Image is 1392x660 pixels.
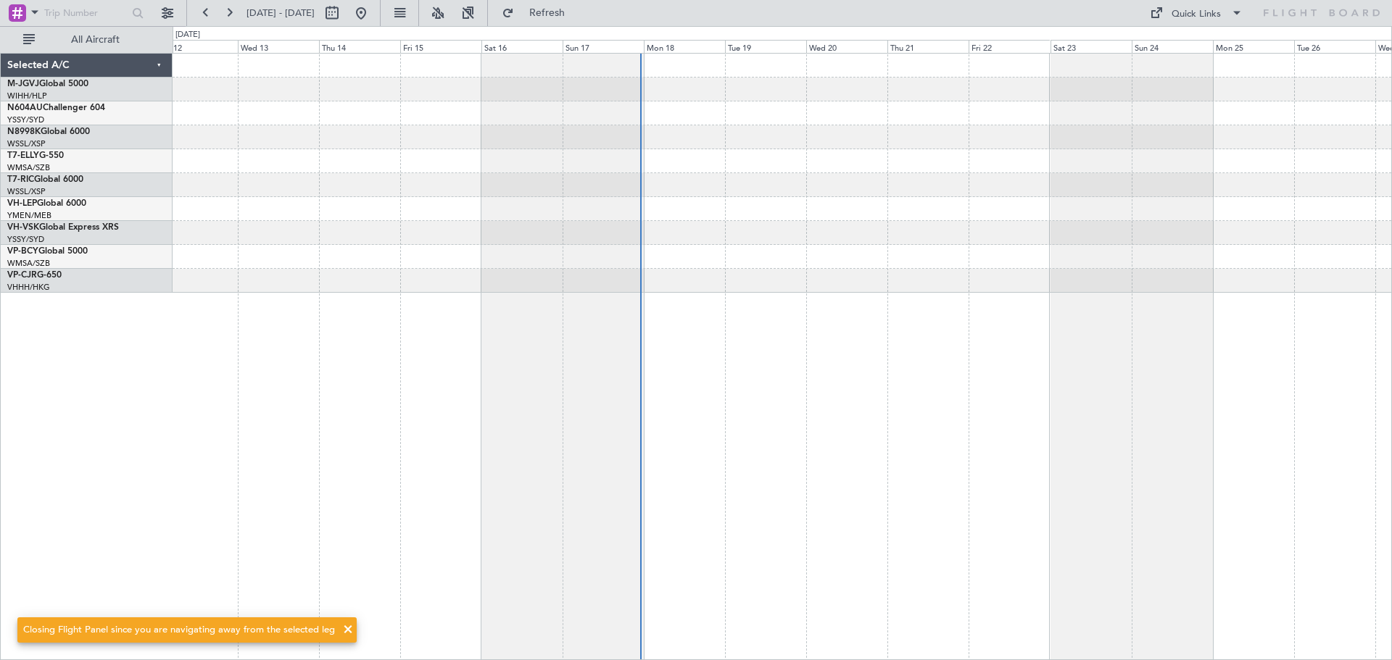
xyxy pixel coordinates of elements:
[16,28,157,51] button: All Aircraft
[7,175,83,184] a: T7-RICGlobal 6000
[7,128,90,136] a: N8998KGlobal 6000
[7,199,86,208] a: VH-LEPGlobal 6000
[7,151,39,160] span: T7-ELLY
[806,40,887,53] div: Wed 20
[7,271,37,280] span: VP-CJR
[7,210,51,221] a: YMEN/MEB
[7,247,38,256] span: VP-BCY
[7,175,34,184] span: T7-RIC
[7,80,88,88] a: M-JGVJGlobal 5000
[23,623,335,638] div: Closing Flight Panel since you are navigating away from the selected leg
[7,258,50,269] a: WMSA/SZB
[7,162,50,173] a: WMSA/SZB
[38,35,153,45] span: All Aircraft
[7,138,46,149] a: WSSL/XSP
[969,40,1050,53] div: Fri 22
[517,8,578,18] span: Refresh
[1051,40,1132,53] div: Sat 23
[7,234,44,245] a: YSSY/SYD
[7,271,62,280] a: VP-CJRG-650
[887,40,969,53] div: Thu 21
[1143,1,1250,25] button: Quick Links
[1172,7,1221,22] div: Quick Links
[7,80,39,88] span: M-JGVJ
[7,104,105,112] a: N604AUChallenger 604
[7,223,119,232] a: VH-VSKGlobal Express XRS
[495,1,582,25] button: Refresh
[7,91,47,101] a: WIHH/HLP
[400,40,481,53] div: Fri 15
[7,223,39,232] span: VH-VSK
[644,40,725,53] div: Mon 18
[7,199,37,208] span: VH-LEP
[7,104,43,112] span: N604AU
[563,40,644,53] div: Sun 17
[7,282,50,293] a: VHHH/HKG
[156,40,237,53] div: Tue 12
[7,151,64,160] a: T7-ELLYG-550
[7,114,44,125] a: YSSY/SYD
[481,40,563,53] div: Sat 16
[44,2,128,24] input: Trip Number
[319,40,400,53] div: Thu 14
[1294,40,1375,53] div: Tue 26
[175,29,200,41] div: [DATE]
[7,128,41,136] span: N8998K
[7,186,46,197] a: WSSL/XSP
[725,40,806,53] div: Tue 19
[1213,40,1294,53] div: Mon 25
[246,7,315,20] span: [DATE] - [DATE]
[238,40,319,53] div: Wed 13
[7,247,88,256] a: VP-BCYGlobal 5000
[1132,40,1213,53] div: Sun 24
